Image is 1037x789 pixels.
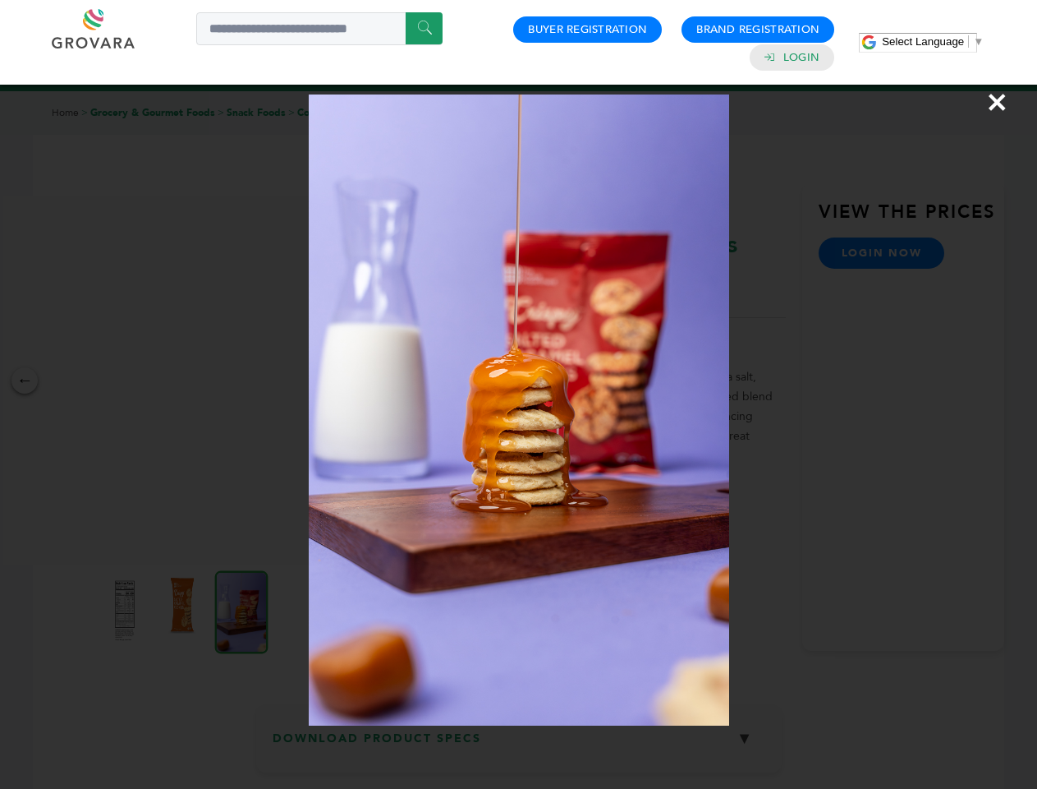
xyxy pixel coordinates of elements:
span: ​ [968,35,969,48]
span: Select Language [882,35,964,48]
span: ▼ [973,35,984,48]
a: Brand Registration [696,22,819,37]
a: Buyer Registration [528,22,647,37]
a: Select Language​ [882,35,984,48]
img: Image Preview [309,95,729,726]
a: Login [783,50,819,65]
input: Search a product or brand... [196,12,443,45]
span: × [986,79,1008,125]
